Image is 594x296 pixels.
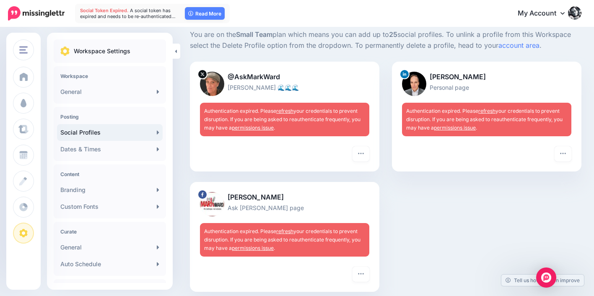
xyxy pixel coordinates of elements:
img: Missinglettr [8,6,65,21]
p: [PERSON_NAME] [200,192,369,203]
span: Authentication expired. Please your credentials to prevent disruption. If you are being asked to ... [204,108,361,131]
h4: Curate [60,228,159,235]
img: settings.png [60,47,70,56]
a: Tell us how we can improve [501,275,584,286]
p: @AskMarkWard [200,72,369,83]
p: [PERSON_NAME] [402,72,571,83]
a: refresh [276,108,293,114]
a: refresh [276,228,293,234]
a: permissions issue [232,245,274,251]
img: XtBgK7fL-2867.jpg [200,72,224,96]
img: menu.png [19,46,28,54]
a: General [57,239,163,256]
h4: Workspace [60,73,159,79]
b: Small Team [236,30,272,39]
span: Social Token Expired. [80,8,129,13]
b: 25 [389,30,397,39]
p: [PERSON_NAME] 🌊🌊🌊 [200,83,369,92]
a: account area [498,41,540,49]
h4: Content [60,171,159,177]
a: Read More [185,7,225,20]
a: Custom Fonts [57,198,163,215]
a: Auto Schedule [57,256,163,273]
span: A social token has expired and needs to be re-authenticated… [80,8,176,19]
a: Dates & Times [57,141,163,158]
span: Authentication expired. Please your credentials to prevent disruption. If you are being asked to ... [406,108,563,131]
p: Personal page [402,83,571,92]
img: 1710464570565-47041.png [402,72,426,96]
a: refresh [478,108,495,114]
a: Social Profiles [57,124,163,141]
a: permissions issue [232,125,274,131]
p: Workspace Settings [74,46,130,56]
span: Authentication expired. Please your credentials to prevent disruption. If you are being asked to ... [204,228,361,251]
div: Open Intercom Messenger [536,267,556,288]
img: 224995_190958211032633_908981144_n-bsa16456.jpg [200,192,224,216]
p: Ask [PERSON_NAME] page [200,203,369,213]
a: Branding [57,182,163,198]
a: permissions issue [434,125,476,131]
h4: Posting [60,114,159,120]
p: You are on the plan which means you can add up to social profiles. To unlink a profile from this ... [190,29,581,51]
a: My Account [509,3,581,24]
a: General [57,83,163,100]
